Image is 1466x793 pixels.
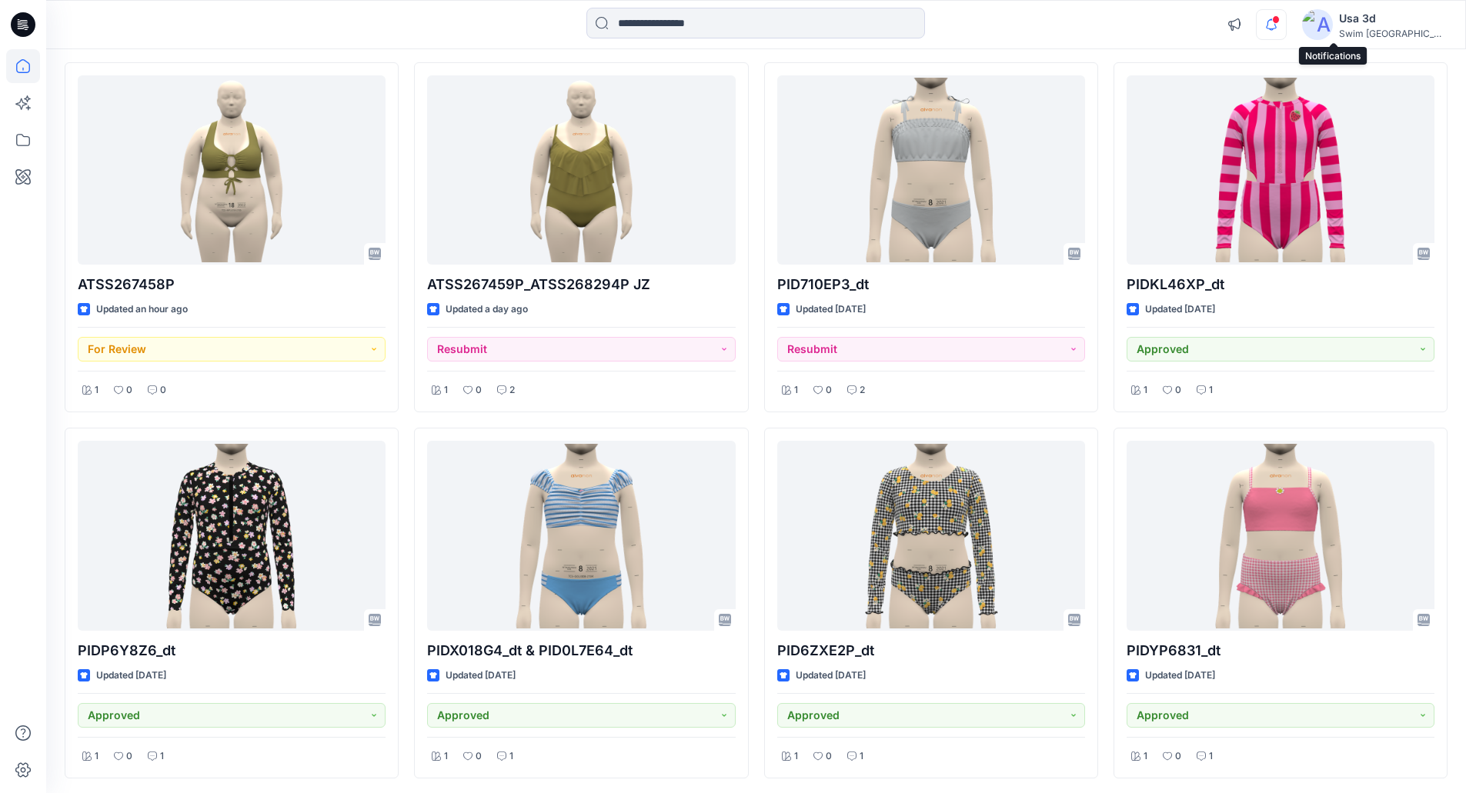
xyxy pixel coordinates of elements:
[1127,75,1434,265] a: PIDKL46XP_dt
[160,748,164,765] p: 1
[446,668,516,684] p: Updated [DATE]
[509,382,515,398] p: 2
[78,640,386,661] p: PIDP6Y8Z6_dt
[427,274,735,295] p: ATSS267459P_ATSS268294P JZ
[1127,640,1434,661] p: PIDYP6831_dt
[126,748,132,765] p: 0
[96,668,166,684] p: Updated [DATE]
[1145,668,1215,684] p: Updated [DATE]
[476,748,482,765] p: 0
[446,302,528,318] p: Updated a day ago
[796,302,866,318] p: Updated [DATE]
[860,382,865,398] p: 2
[78,441,386,631] a: PIDP6Y8Z6_dt
[476,382,482,398] p: 0
[826,748,832,765] p: 0
[1127,274,1434,295] p: PIDKL46XP_dt
[860,748,863,765] p: 1
[796,668,866,684] p: Updated [DATE]
[777,75,1085,265] a: PID710EP3_dt
[1175,748,1181,765] p: 0
[96,302,188,318] p: Updated an hour ago
[160,382,166,398] p: 0
[794,382,798,398] p: 1
[95,748,99,765] p: 1
[444,748,448,765] p: 1
[95,382,99,398] p: 1
[126,382,132,398] p: 0
[78,75,386,265] a: ATSS267458P
[777,640,1085,661] p: PID6ZXE2P_dt
[1209,382,1213,398] p: 1
[777,441,1085,631] a: PID6ZXE2P_dt
[1302,9,1333,40] img: avatar
[427,441,735,631] a: PIDX018G4_dt & PID0L7E64_dt
[1175,382,1181,398] p: 0
[427,75,735,265] a: ATSS267459P_ATSS268294P JZ
[1144,748,1147,765] p: 1
[777,274,1085,295] p: PID710EP3_dt
[1127,441,1434,631] a: PIDYP6831_dt
[1339,9,1447,28] div: Usa 3d
[826,382,832,398] p: 0
[1339,28,1447,39] div: Swim [GEOGRAPHIC_DATA]
[509,748,513,765] p: 1
[78,274,386,295] p: ATSS267458P
[1144,382,1147,398] p: 1
[444,382,448,398] p: 1
[1145,302,1215,318] p: Updated [DATE]
[1209,748,1213,765] p: 1
[794,748,798,765] p: 1
[427,640,735,661] p: PIDX018G4_dt & PID0L7E64_dt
